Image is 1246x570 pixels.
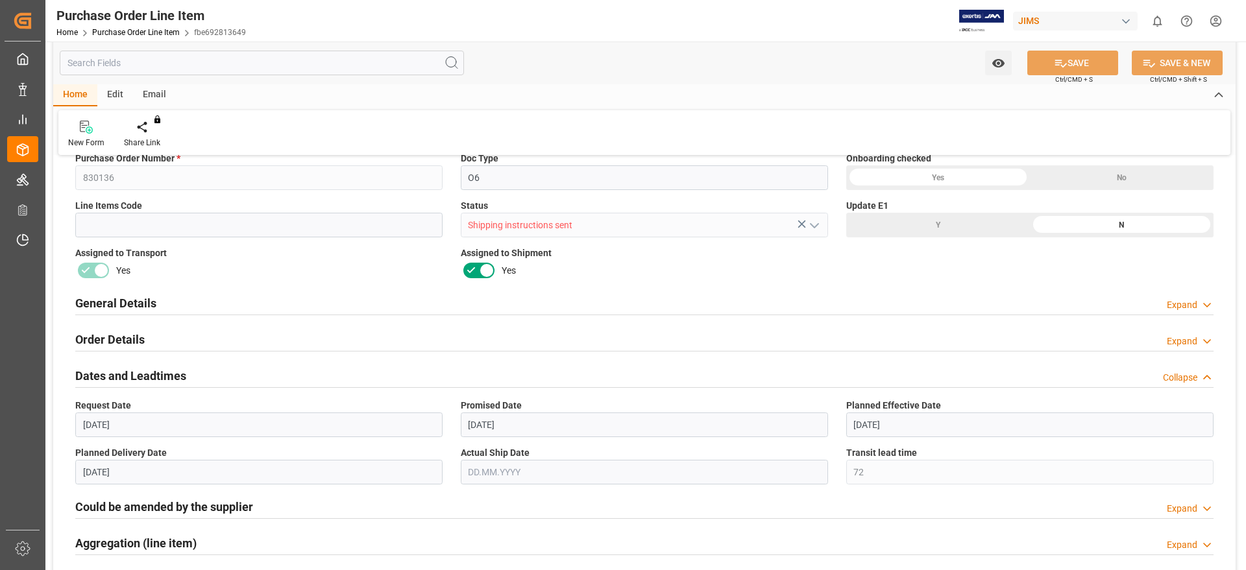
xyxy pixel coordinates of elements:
[803,215,823,235] button: open menu
[461,246,552,260] span: Assigned to Shipment
[133,84,176,106] div: Email
[1167,298,1197,312] div: Expand
[75,152,180,165] span: Purchase Order Number
[116,264,130,278] span: Yes
[985,51,1012,75] button: open menu
[461,152,498,165] span: Doc Type
[75,246,167,260] span: Assigned to Transport
[846,412,1214,437] input: DD.MM.YYYY
[75,399,131,412] span: Request Date
[502,264,516,278] span: Yes
[846,165,1030,190] div: Yes
[846,213,1030,237] div: Y
[75,294,156,312] h2: General Details
[92,28,180,37] a: Purchase Order Line Item
[461,199,488,213] span: Status
[75,331,145,348] h2: Order Details
[846,399,941,412] span: Planned Effective Date
[56,28,78,37] a: Home
[959,10,1004,32] img: Exertis%20JAM%20-%20Email%20Logo.jpg_1722504956.jpg
[1013,12,1138,30] div: JIMS
[53,84,97,106] div: Home
[1143,6,1172,36] button: show 0 new notifications
[1132,51,1223,75] button: SAVE & NEW
[75,367,186,385] h2: Dates and Leadtimes
[1027,51,1118,75] button: SAVE
[75,498,253,516] h2: Could be amended by the supplier
[1172,6,1201,36] button: Help Center
[1163,371,1197,385] div: Collapse
[461,399,522,412] span: Promised Date
[461,412,828,437] input: DD.MM.YYYY
[1167,335,1197,348] div: Expand
[461,446,530,460] span: Actual Ship Date
[1030,165,1214,190] div: No
[56,6,246,25] div: Purchase Order Line Item
[1167,502,1197,516] div: Expand
[1030,213,1214,237] div: N
[1167,538,1197,552] div: Expand
[75,460,443,484] input: DD.MM.YYYY
[846,199,888,213] span: Update E1
[1150,75,1207,84] span: Ctrl/CMD + Shift + S
[75,199,142,213] span: Line Items Code
[461,460,828,484] input: DD.MM.YYYY
[1055,75,1093,84] span: Ctrl/CMD + S
[846,152,931,165] span: Onboarding checked
[60,51,464,75] input: Search Fields
[1013,8,1143,33] button: JIMS
[97,84,133,106] div: Edit
[75,534,197,552] h2: Aggregation (line item)
[846,446,917,460] span: Transit lead time
[68,137,104,148] div: New Form
[75,412,443,437] input: DD.MM.YYYY
[75,446,167,460] span: Planned Delivery Date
